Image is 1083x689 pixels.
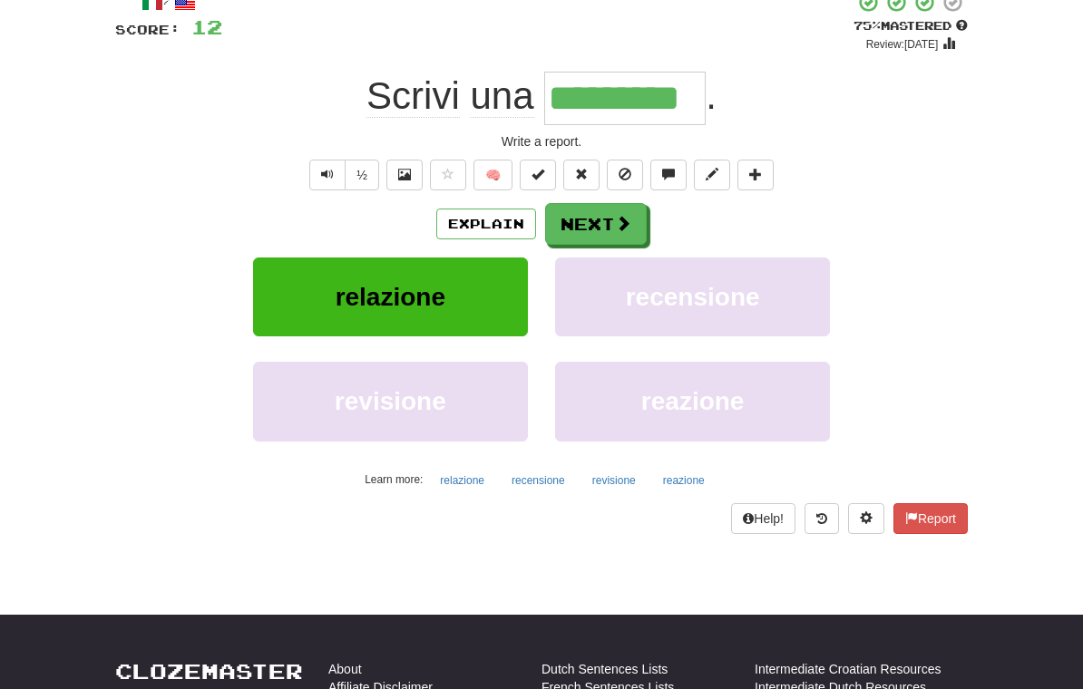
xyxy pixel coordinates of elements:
[306,160,379,190] div: Text-to-speech controls
[582,467,646,494] button: revisione
[866,38,939,51] small: Review: [DATE]
[541,660,668,678] a: Dutch Sentences Lists
[253,362,528,441] button: revisione
[607,160,643,190] button: Ignore sentence (alt+i)
[473,160,512,190] button: 🧠
[563,160,600,190] button: Reset to 0% Mastered (alt+r)
[626,283,760,311] span: recensione
[731,503,795,534] button: Help!
[470,74,533,118] span: una
[653,467,715,494] button: reazione
[191,15,222,38] span: 12
[706,74,717,117] span: .
[737,160,774,190] button: Add to collection (alt+a)
[893,503,968,534] button: Report
[520,160,556,190] button: Set this sentence to 100% Mastered (alt+m)
[694,160,730,190] button: Edit sentence (alt+d)
[115,132,968,150] div: Write a report.
[115,22,180,37] span: Score:
[555,362,830,441] button: reazione
[854,18,968,34] div: Mastered
[386,160,423,190] button: Show image (alt+x)
[436,209,536,239] button: Explain
[365,473,423,486] small: Learn more:
[650,160,687,190] button: Discuss sentence (alt+u)
[115,660,303,683] a: Clozemaster
[309,160,346,190] button: Play sentence audio (ctl+space)
[253,257,528,336] button: relazione
[555,257,830,336] button: recensione
[335,387,446,415] span: revisione
[805,503,839,534] button: Round history (alt+y)
[430,160,466,190] button: Favorite sentence (alt+f)
[345,160,379,190] button: ½
[641,387,745,415] span: reazione
[328,660,362,678] a: About
[502,467,575,494] button: recensione
[366,74,460,118] span: Scrivi
[854,18,881,33] span: 75 %
[430,467,494,494] button: relazione
[336,283,445,311] span: relazione
[755,660,941,678] a: Intermediate Croatian Resources
[545,203,647,245] button: Next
